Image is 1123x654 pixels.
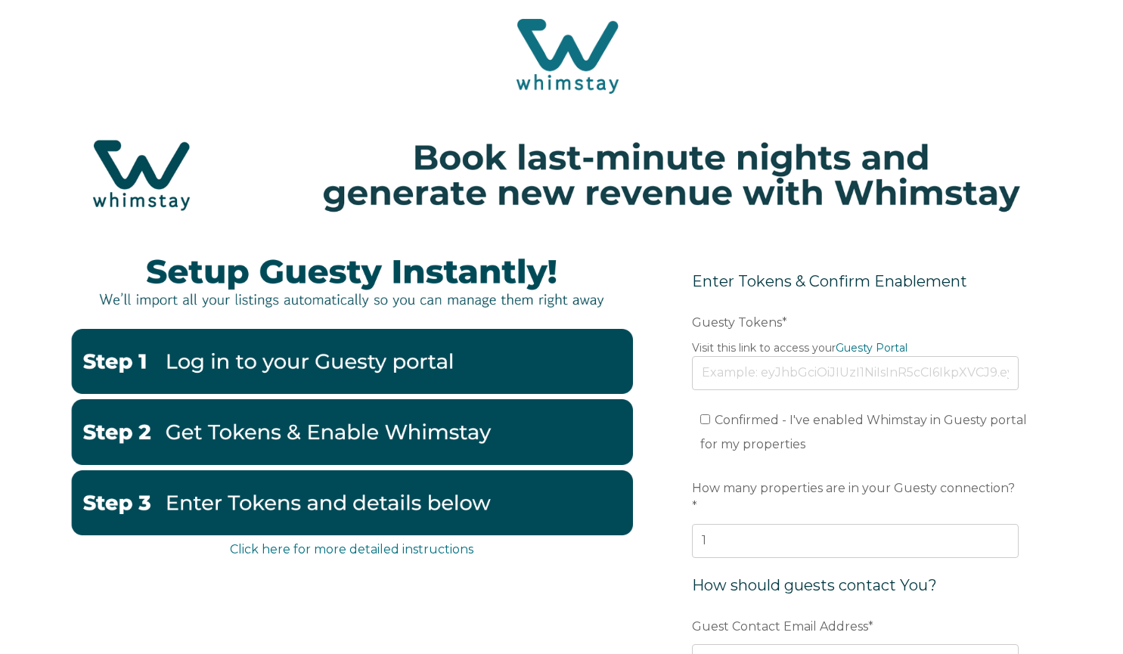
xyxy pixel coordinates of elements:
[692,356,1019,389] input: Example: eyJhbGciOiJIUzI1NiIsInR5cCI6IkpXVCJ9.eyJ0b2tlbklkIjoiNjQ2NjA0ODdiNWE1Njg1NzkyMGNjYThkIiw...
[15,117,1108,233] img: Hubspot header for SSOB (4)
[692,615,868,638] span: Guest Contact Email Address
[70,329,633,394] img: Guestystep1-2
[692,576,937,594] span: How should guests contact You?
[700,413,1027,451] span: Confirmed - I've enabled Whimstay in Guesty portal for my properties
[692,476,1015,500] span: How many properties are in your Guesty connection?
[692,272,967,290] span: Enter Tokens & Confirm Enablement
[692,311,782,334] span: Guesty Tokens
[700,414,710,424] input: Confirmed - I've enabled Whimstay in Guesty portal for my properties
[70,399,633,464] img: GuestyTokensandenable
[70,238,633,323] img: instantlyguesty
[230,542,473,556] a: Click here for more detailed instructions
[70,470,633,535] img: EnterbelowGuesty
[692,340,1019,356] legend: Visit this link to access your
[836,341,907,355] a: Guesty Portal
